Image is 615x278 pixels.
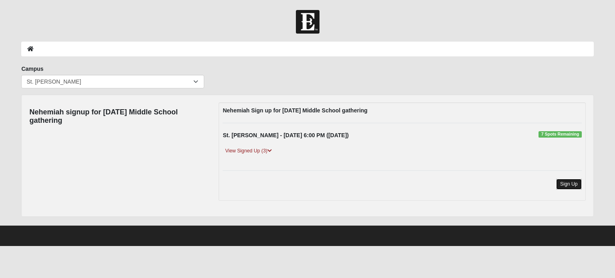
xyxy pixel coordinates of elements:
[539,131,581,138] span: 7 Spots Remaining
[556,179,582,190] a: Sign Up
[21,65,43,73] label: Campus
[223,107,367,114] strong: Nehemiah Sign up for [DATE] Middle School gathering
[223,132,348,138] strong: St. [PERSON_NAME] - [DATE] 6:00 PM ([DATE])
[29,108,207,125] h4: Nehemiah signup for [DATE] Middle School gathering
[223,147,274,155] a: View Signed Up (3)
[296,10,320,34] img: Church of Eleven22 Logo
